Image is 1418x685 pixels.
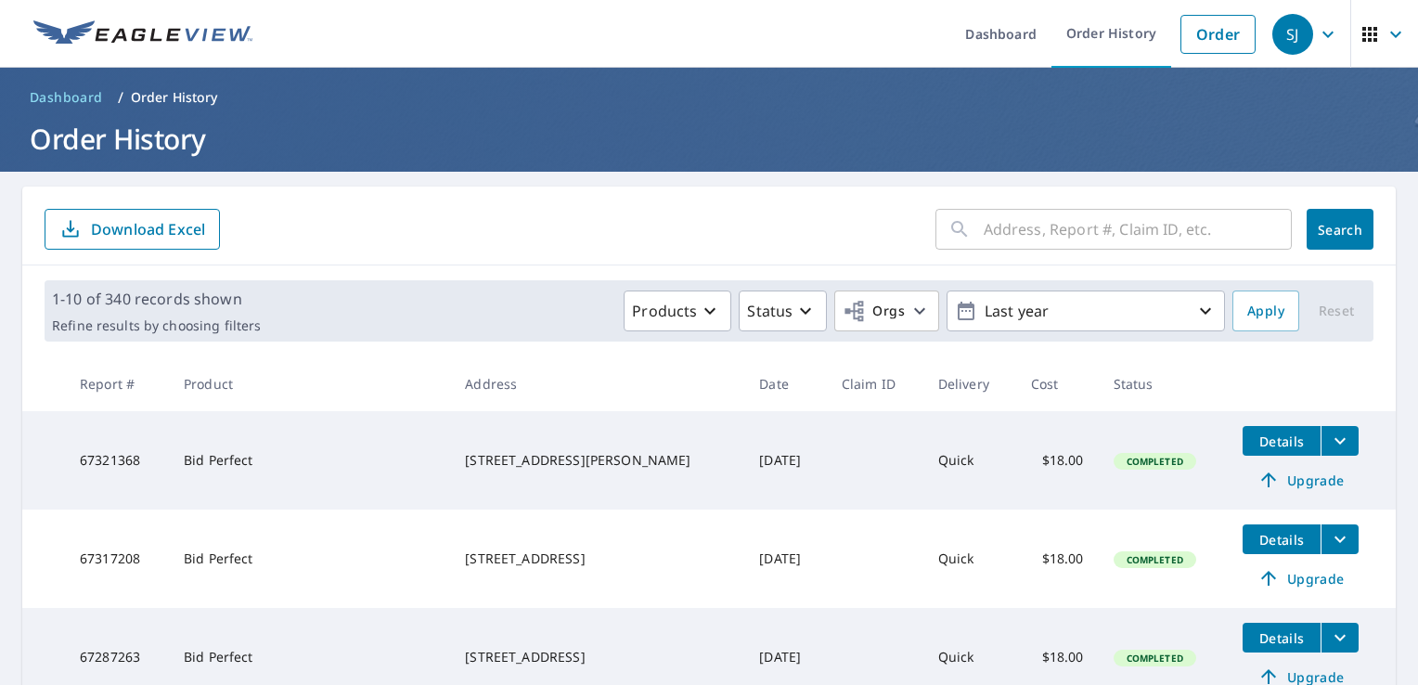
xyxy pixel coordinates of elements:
a: Upgrade [1243,465,1359,495]
button: Orgs [834,291,939,331]
span: Details [1254,531,1309,549]
th: Claim ID [827,356,923,411]
span: Completed [1115,652,1194,665]
li: / [118,86,123,109]
span: Search [1321,221,1359,239]
button: filesDropdownBtn-67317208 [1321,524,1359,554]
td: Bid Perfect [169,411,450,510]
p: Refine results by choosing filters [52,317,261,334]
span: Orgs [843,300,905,323]
button: Last year [947,291,1225,331]
button: filesDropdownBtn-67287263 [1321,623,1359,653]
th: Address [450,356,744,411]
th: Product [169,356,450,411]
span: Upgrade [1254,469,1347,491]
span: Upgrade [1254,567,1347,589]
a: Upgrade [1243,563,1359,593]
span: Details [1254,629,1309,647]
td: [DATE] [744,411,827,510]
p: Order History [131,88,218,107]
span: Completed [1115,455,1194,468]
p: Download Excel [91,219,205,239]
button: detailsBtn-67317208 [1243,524,1321,554]
p: Last year [977,295,1194,328]
div: [STREET_ADDRESS][PERSON_NAME] [465,451,729,470]
nav: breadcrumb [22,83,1396,112]
a: Order [1180,15,1256,54]
td: Quick [923,411,1016,510]
button: Search [1307,209,1373,250]
span: Details [1254,433,1309,450]
p: Products [632,300,697,322]
button: Products [624,291,731,331]
th: Report # [65,356,169,411]
td: [DATE] [744,510,827,608]
span: Dashboard [30,88,103,107]
th: Date [744,356,827,411]
img: EV Logo [33,20,252,48]
th: Cost [1016,356,1099,411]
td: Quick [923,510,1016,608]
button: Apply [1232,291,1299,331]
td: $18.00 [1016,411,1099,510]
td: $18.00 [1016,510,1099,608]
input: Address, Report #, Claim ID, etc. [984,203,1292,255]
div: [STREET_ADDRESS] [465,549,729,568]
button: Status [739,291,827,331]
button: filesDropdownBtn-67321368 [1321,426,1359,456]
button: Download Excel [45,209,220,250]
button: detailsBtn-67287263 [1243,623,1321,653]
td: 67321368 [65,411,169,510]
p: Status [747,300,793,322]
div: SJ [1272,14,1313,55]
td: Bid Perfect [169,510,450,608]
td: 67317208 [65,510,169,608]
p: 1-10 of 340 records shown [52,288,261,310]
th: Status [1099,356,1229,411]
a: Dashboard [22,83,110,112]
h1: Order History [22,120,1396,158]
span: Completed [1115,553,1194,566]
span: Apply [1247,300,1284,323]
div: [STREET_ADDRESS] [465,648,729,666]
th: Delivery [923,356,1016,411]
button: detailsBtn-67321368 [1243,426,1321,456]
